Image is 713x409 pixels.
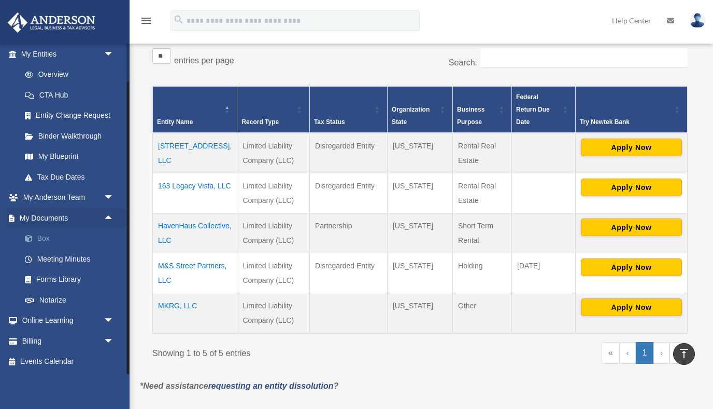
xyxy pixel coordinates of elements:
[237,173,310,213] td: Limited Liability Company (LLC)
[309,133,387,173] td: Disregarded Entity
[453,173,512,213] td: Rental Real Estate
[309,173,387,213] td: Disregarded Entity
[7,187,130,208] a: My Anderson Teamarrow_drop_down
[7,310,130,331] a: Online Learningarrow_drop_down
[314,118,345,126] span: Tax Status
[173,14,184,25] i: search
[309,213,387,253] td: Partnership
[453,293,512,334] td: Other
[449,58,477,67] label: Search:
[157,118,193,126] span: Entity Name
[104,208,124,229] span: arrow_drop_up
[387,87,452,133] th: Organization State: Activate to sort
[309,253,387,293] td: Disregarded Entity
[15,64,119,85] a: Overview
[237,293,310,334] td: Limited Liability Company (LLC)
[152,342,412,361] div: Showing 1 to 5 of 5 entries
[104,310,124,332] span: arrow_drop_down
[7,331,130,351] a: Billingarrow_drop_down
[174,56,234,65] label: entries per page
[581,219,682,236] button: Apply Now
[581,139,682,156] button: Apply Now
[581,179,682,196] button: Apply Now
[690,13,705,28] img: User Pic
[237,87,310,133] th: Record Type: Activate to sort
[104,187,124,209] span: arrow_drop_down
[237,253,310,293] td: Limited Liability Company (LLC)
[15,126,124,146] a: Binder Walkthrough
[387,253,452,293] td: [US_STATE]
[15,85,124,105] a: CTA Hub
[153,87,237,133] th: Entity Name: Activate to invert sorting
[602,342,620,364] a: First
[140,15,152,27] i: menu
[15,249,130,269] a: Meeting Minutes
[15,228,130,249] a: Box
[208,381,334,390] a: requesting an entity dissolution
[5,12,98,33] img: Anderson Advisors Platinum Portal
[15,146,124,167] a: My Blueprint
[15,167,124,187] a: Tax Due Dates
[581,258,682,276] button: Apply Now
[309,87,387,133] th: Tax Status: Activate to sort
[453,253,512,293] td: Holding
[153,133,237,173] td: [STREET_ADDRESS], LLC
[673,343,695,365] a: vertical_align_top
[453,87,512,133] th: Business Purpose: Activate to sort
[237,213,310,253] td: Limited Liability Company (LLC)
[237,133,310,173] td: Limited Liability Company (LLC)
[153,173,237,213] td: 163 Legacy Vista, LLC
[153,293,237,334] td: MKRG, LLC
[453,133,512,173] td: Rental Real Estate
[457,106,484,126] span: Business Purpose
[512,87,576,133] th: Federal Return Due Date: Activate to sort
[153,213,237,253] td: HavenHaus Collective, LLC
[387,133,452,173] td: [US_STATE]
[392,106,430,126] span: Organization State
[678,347,690,360] i: vertical_align_top
[15,269,130,290] a: Forms Library
[387,173,452,213] td: [US_STATE]
[241,118,279,126] span: Record Type
[620,342,636,364] a: Previous
[7,44,124,64] a: My Entitiesarrow_drop_down
[387,213,452,253] td: [US_STATE]
[516,93,550,126] span: Federal Return Due Date
[669,342,688,364] a: Last
[636,342,654,364] a: 1
[653,342,669,364] a: Next
[104,44,124,65] span: arrow_drop_down
[153,253,237,293] td: M&S Street Partners, LLC
[580,116,672,128] div: Try Newtek Bank
[7,351,130,372] a: Events Calendar
[140,381,338,390] em: *Need assistance ?
[453,213,512,253] td: Short Term Rental
[575,87,687,133] th: Try Newtek Bank : Activate to sort
[15,105,124,126] a: Entity Change Request
[387,293,452,334] td: [US_STATE]
[104,331,124,352] span: arrow_drop_down
[140,18,152,27] a: menu
[15,290,130,310] a: Notarize
[581,298,682,316] button: Apply Now
[7,208,130,228] a: My Documentsarrow_drop_up
[512,253,576,293] td: [DATE]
